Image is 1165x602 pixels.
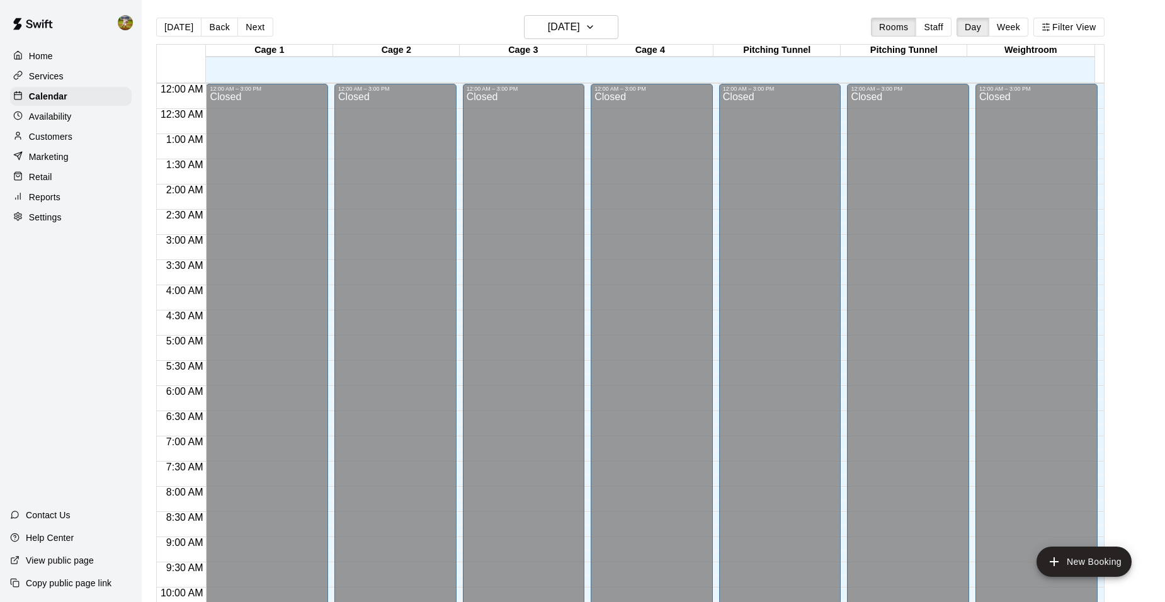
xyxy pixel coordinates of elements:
[10,168,132,186] a: Retail
[979,86,1094,92] div: 12:00 AM – 3:00 PM
[524,15,618,39] button: [DATE]
[26,509,71,521] p: Contact Us
[157,109,207,120] span: 12:30 AM
[467,86,581,92] div: 12:00 AM – 3:00 PM
[210,86,324,92] div: 12:00 AM – 3:00 PM
[594,86,709,92] div: 12:00 AM – 3:00 PM
[957,18,989,37] button: Day
[157,588,207,598] span: 10:00 AM
[163,512,207,523] span: 8:30 AM
[10,67,132,86] a: Services
[206,45,333,57] div: Cage 1
[460,45,587,57] div: Cage 3
[157,84,207,94] span: 12:00 AM
[163,386,207,397] span: 6:00 AM
[163,185,207,195] span: 2:00 AM
[163,134,207,145] span: 1:00 AM
[29,110,72,123] p: Availability
[29,171,52,183] p: Retail
[29,50,53,62] p: Home
[163,436,207,447] span: 7:00 AM
[29,150,69,163] p: Marketing
[338,86,453,92] div: 12:00 AM – 3:00 PM
[26,531,74,544] p: Help Center
[163,310,207,321] span: 4:30 AM
[333,45,460,57] div: Cage 2
[163,487,207,497] span: 8:00 AM
[10,147,132,166] a: Marketing
[163,562,207,573] span: 9:30 AM
[237,18,273,37] button: Next
[29,90,67,103] p: Calendar
[163,159,207,170] span: 1:30 AM
[163,260,207,271] span: 3:30 AM
[851,86,965,92] div: 12:00 AM – 3:00 PM
[163,462,207,472] span: 7:30 AM
[163,210,207,220] span: 2:30 AM
[26,577,111,589] p: Copy public page link
[163,361,207,372] span: 5:30 AM
[967,45,1094,57] div: Weightroom
[163,537,207,548] span: 9:00 AM
[201,18,238,37] button: Back
[118,15,133,30] img: Jhonny Montoya
[1033,18,1104,37] button: Filter View
[548,18,580,36] h6: [DATE]
[713,45,841,57] div: Pitching Tunnel
[115,10,142,35] div: Jhonny Montoya
[10,208,132,227] a: Settings
[163,336,207,346] span: 5:00 AM
[10,107,132,126] a: Availability
[163,411,207,422] span: 6:30 AM
[1037,547,1132,577] button: add
[723,86,838,92] div: 12:00 AM – 3:00 PM
[29,70,64,82] p: Services
[29,191,60,203] p: Reports
[156,18,202,37] button: [DATE]
[163,285,207,296] span: 4:00 AM
[163,235,207,246] span: 3:00 AM
[26,554,94,567] p: View public page
[10,47,132,65] a: Home
[871,18,916,37] button: Rooms
[989,18,1028,37] button: Week
[10,127,132,146] a: Customers
[29,211,62,224] p: Settings
[10,188,132,207] a: Reports
[29,130,72,143] p: Customers
[916,18,952,37] button: Staff
[10,87,132,106] a: Calendar
[841,45,968,57] div: Pitching Tunnel
[587,45,714,57] div: Cage 4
